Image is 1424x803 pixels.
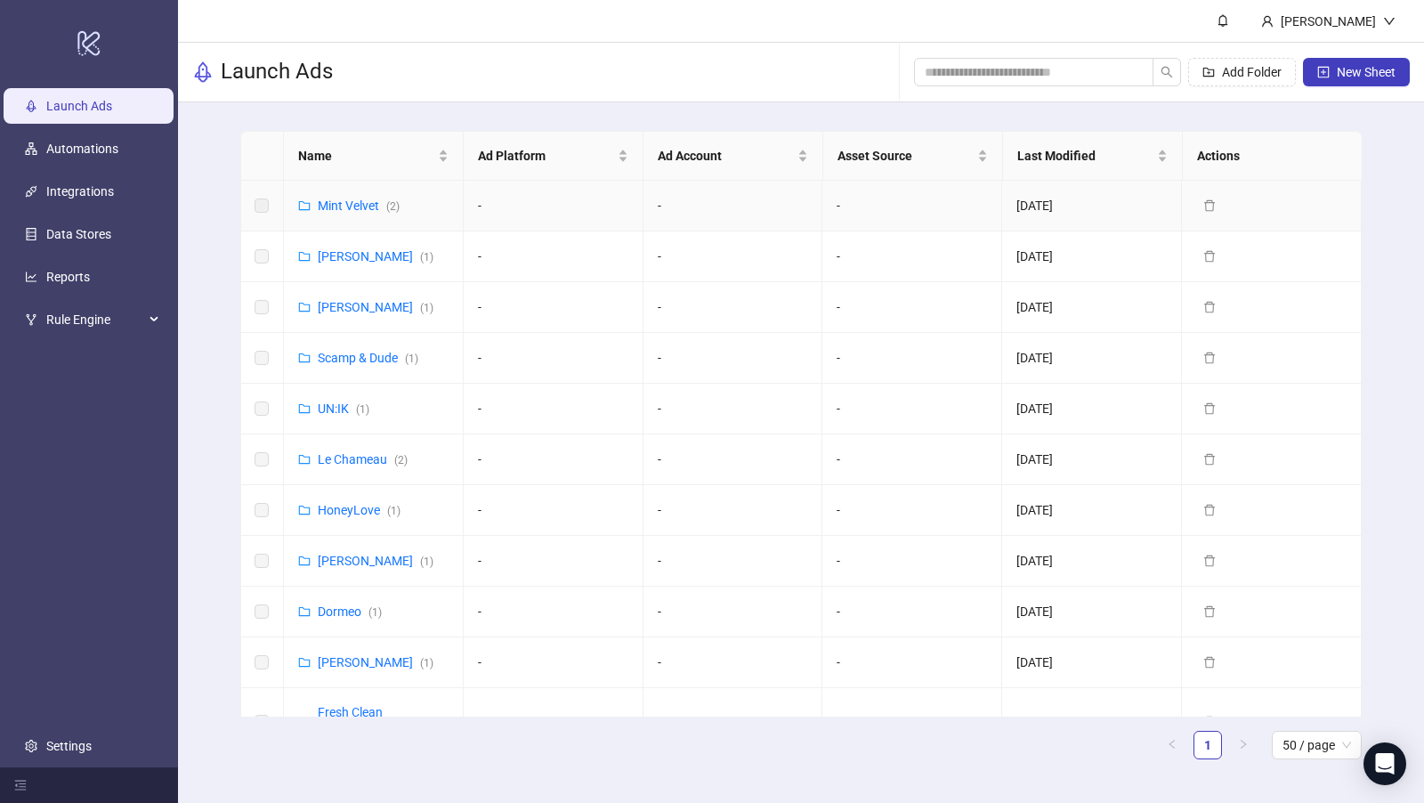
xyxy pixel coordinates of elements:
[478,146,614,166] span: Ad Platform
[1002,434,1182,485] td: [DATE]
[318,199,400,213] a: Mint Velvet(2)
[1217,14,1229,27] span: bell
[1282,732,1351,758] span: 50 / page
[420,556,433,568] span: ( 1 )
[1158,731,1186,759] button: left
[1203,716,1216,728] span: delete
[46,184,114,199] a: Integrations
[25,313,37,326] span: fork
[822,282,1002,333] td: -
[1017,146,1153,166] span: Last Modified
[318,249,433,264] a: [PERSON_NAME](1)
[318,655,433,669] a: [PERSON_NAME](1)
[420,657,433,669] span: ( 1 )
[643,434,823,485] td: -
[464,587,643,637] td: -
[318,604,382,619] a: Dormeo(1)
[822,384,1002,434] td: -
[1337,65,1396,79] span: New Sheet
[464,333,643,384] td: -
[420,302,433,314] span: ( 1 )
[1274,12,1383,31] div: [PERSON_NAME]
[318,452,408,466] a: Le Chameau(2)
[643,384,823,434] td: -
[298,402,311,415] span: folder
[464,384,643,434] td: -
[1002,587,1182,637] td: [DATE]
[1203,199,1216,212] span: delete
[1002,536,1182,587] td: [DATE]
[298,250,311,263] span: folder
[14,779,27,791] span: menu-fold
[643,637,823,688] td: -
[46,142,118,156] a: Automations
[643,485,823,536] td: -
[386,200,400,213] span: ( 2 )
[822,231,1002,282] td: -
[356,403,369,416] span: ( 1 )
[298,453,311,466] span: folder
[1202,66,1215,78] span: folder-add
[221,58,333,86] h3: Launch Ads
[318,705,384,739] a: Fresh Clean Threads(1)
[643,688,823,757] td: -
[1261,15,1274,28] span: user
[1167,739,1177,750] span: left
[1203,504,1216,516] span: delete
[298,716,311,728] span: folder
[405,353,418,365] span: ( 1 )
[394,454,408,466] span: ( 2 )
[298,146,434,166] span: Name
[1222,65,1282,79] span: Add Folder
[464,688,643,757] td: -
[298,504,311,516] span: folder
[1002,637,1182,688] td: [DATE]
[1303,58,1410,86] button: New Sheet
[643,282,823,333] td: -
[464,181,643,231] td: -
[298,352,311,364] span: folder
[464,282,643,333] td: -
[298,656,311,669] span: folder
[822,688,1002,757] td: -
[1363,742,1406,785] div: Open Intercom Messenger
[1003,132,1183,181] th: Last Modified
[192,61,214,83] span: rocket
[318,300,433,314] a: [PERSON_NAME](1)
[464,434,643,485] td: -
[46,739,92,753] a: Settings
[1238,739,1249,750] span: right
[1203,250,1216,263] span: delete
[1183,132,1363,181] th: Actions
[1194,732,1221,758] a: 1
[1002,688,1182,757] td: [DATE]
[643,132,823,181] th: Ad Account
[1229,731,1258,759] li: Next Page
[1158,731,1186,759] li: Previous Page
[318,554,433,568] a: [PERSON_NAME](1)
[823,132,1003,181] th: Asset Source
[822,637,1002,688] td: -
[1002,384,1182,434] td: [DATE]
[837,146,974,166] span: Asset Source
[822,485,1002,536] td: -
[464,536,643,587] td: -
[46,270,90,284] a: Reports
[464,132,643,181] th: Ad Platform
[464,485,643,536] td: -
[1002,231,1182,282] td: [DATE]
[318,503,400,517] a: HoneyLove(1)
[822,333,1002,384] td: -
[643,536,823,587] td: -
[46,99,112,113] a: Launch Ads
[318,401,369,416] a: UN:IK(1)
[1002,282,1182,333] td: [DATE]
[1193,731,1222,759] li: 1
[464,637,643,688] td: -
[822,536,1002,587] td: -
[1161,66,1173,78] span: search
[1203,402,1216,415] span: delete
[387,505,400,517] span: ( 1 )
[643,181,823,231] td: -
[298,301,311,313] span: folder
